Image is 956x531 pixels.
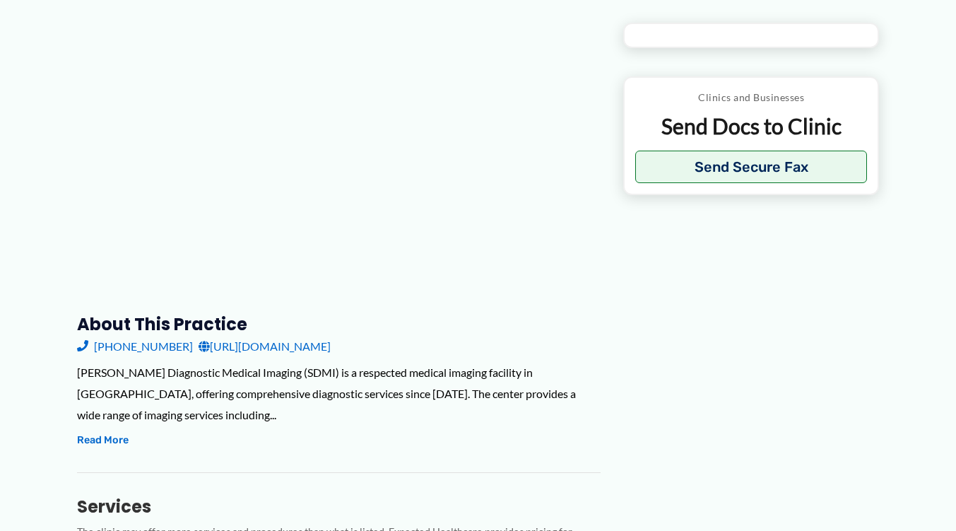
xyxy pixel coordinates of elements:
[635,88,868,107] p: Clinics and Businesses
[77,496,601,518] h3: Services
[77,432,129,449] button: Read More
[635,112,868,140] p: Send Docs to Clinic
[77,336,193,357] a: [PHONE_NUMBER]
[77,313,601,335] h3: About this practice
[77,362,601,425] div: [PERSON_NAME] Diagnostic Medical Imaging (SDMI) is a respected medical imaging facility in [GEOGR...
[635,151,868,183] button: Send Secure Fax
[199,336,331,357] a: [URL][DOMAIN_NAME]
